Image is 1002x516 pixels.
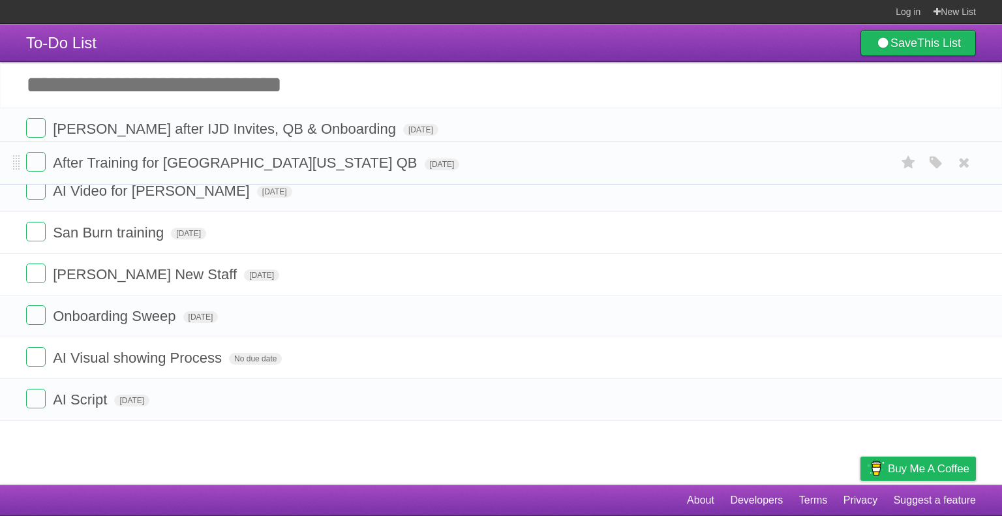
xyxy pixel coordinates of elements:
label: Done [26,264,46,283]
label: Star task [896,152,921,174]
span: [DATE] [183,311,219,323]
span: [PERSON_NAME] New Staff [53,266,240,282]
img: Buy me a coffee [867,457,885,479]
a: About [687,488,714,513]
label: Done [26,389,46,408]
span: Onboarding Sweep [53,308,179,324]
a: SaveThis List [860,30,976,56]
span: AI Visual showing Process [53,350,225,366]
span: [PERSON_NAME] after IJD Invites, QB & Onboarding [53,121,399,137]
span: To-Do List [26,34,97,52]
span: [DATE] [425,159,460,170]
label: Done [26,347,46,367]
a: Privacy [843,488,877,513]
span: [DATE] [244,269,279,281]
label: Done [26,152,46,172]
label: Done [26,222,46,241]
a: Buy me a coffee [860,457,976,481]
b: This List [917,37,961,50]
a: Developers [730,488,783,513]
span: San Burn training [53,224,167,241]
span: AI Script [53,391,110,408]
span: Buy me a coffee [888,457,969,480]
span: AI Video for [PERSON_NAME] [53,183,253,199]
label: Done [26,118,46,138]
label: Done [26,305,46,325]
a: Terms [799,488,828,513]
label: Done [26,180,46,200]
span: After Training for [GEOGRAPHIC_DATA][US_STATE] QB [53,155,420,171]
span: No due date [229,353,282,365]
span: [DATE] [171,228,206,239]
span: [DATE] [403,124,438,136]
span: [DATE] [114,395,149,406]
span: [DATE] [257,186,292,198]
a: Suggest a feature [894,488,976,513]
